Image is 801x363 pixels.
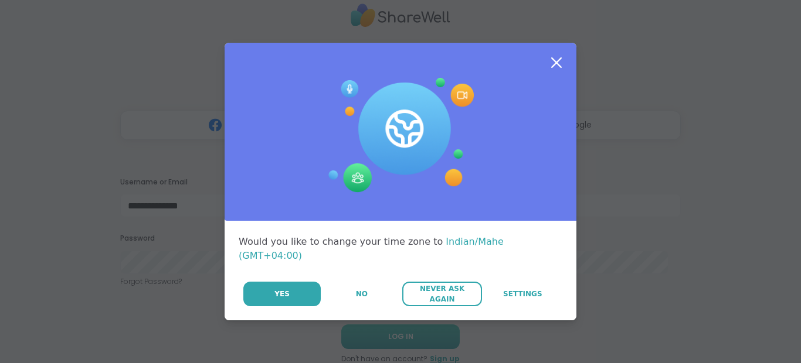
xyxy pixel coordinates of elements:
span: Settings [503,289,542,299]
a: Settings [483,282,562,306]
span: No [356,289,368,299]
img: Session Experience [327,78,474,193]
button: Never Ask Again [402,282,481,306]
button: No [322,282,401,306]
div: Would you like to change your time zone to [239,235,562,263]
span: Indian/Mahe (GMT+04:00) [239,236,504,261]
span: Yes [274,289,290,299]
button: Yes [243,282,321,306]
span: Never Ask Again [408,283,476,304]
